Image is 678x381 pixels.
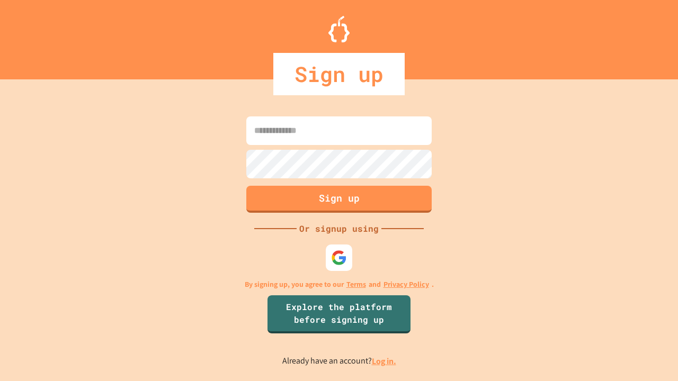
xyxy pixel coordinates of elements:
[331,250,347,266] img: google-icon.svg
[282,355,396,368] p: Already have an account?
[328,16,350,42] img: Logo.svg
[372,356,396,367] a: Log in.
[267,295,411,333] a: Explore the platform before signing up
[246,186,432,213] button: Sign up
[383,279,429,290] a: Privacy Policy
[297,222,381,235] div: Or signup using
[273,53,405,95] div: Sign up
[245,279,434,290] p: By signing up, you agree to our and .
[346,279,366,290] a: Terms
